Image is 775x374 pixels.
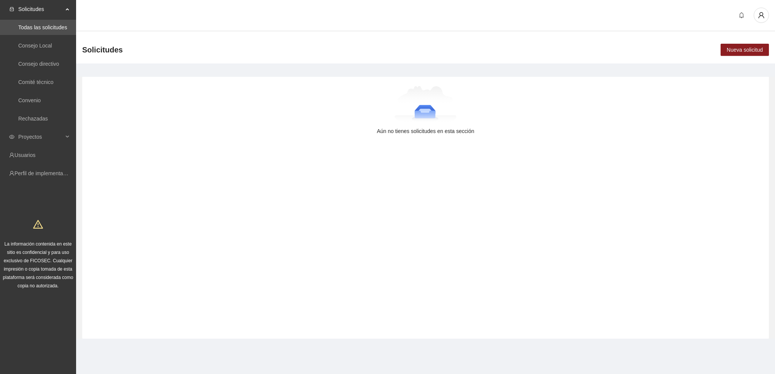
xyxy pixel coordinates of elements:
[14,170,74,176] a: Perfil de implementadora
[9,134,14,139] span: eye
[735,9,748,21] button: bell
[754,12,769,19] span: user
[18,2,63,17] span: Solicitudes
[18,97,41,103] a: Convenio
[18,43,52,49] a: Consejo Local
[18,129,63,144] span: Proyectos
[721,44,769,56] button: Nueva solicitud
[18,24,67,30] a: Todas las solicitudes
[754,8,769,23] button: user
[736,12,747,18] span: bell
[9,6,14,12] span: inbox
[18,79,54,85] a: Comité técnico
[82,44,123,56] span: Solicitudes
[33,219,43,229] span: warning
[14,152,35,158] a: Usuarios
[94,127,757,135] div: Aún no tienes solicitudes en esta sección
[395,86,457,124] img: Aún no tienes solicitudes en esta sección
[727,46,763,54] span: Nueva solicitud
[18,61,59,67] a: Consejo directivo
[3,241,73,288] span: La información contenida en este sitio es confidencial y para uso exclusivo de FICOSEC. Cualquier...
[18,116,48,122] a: Rechazadas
